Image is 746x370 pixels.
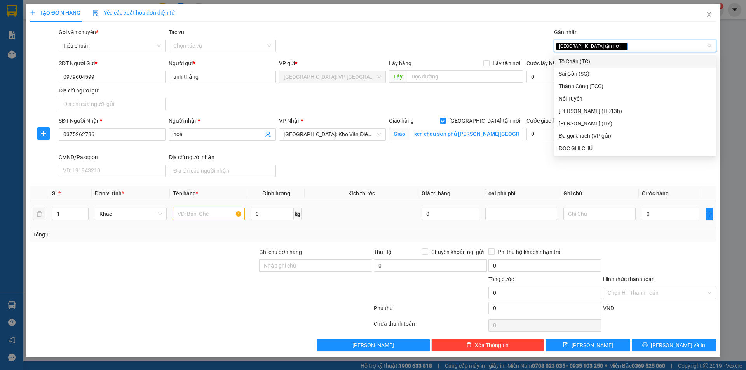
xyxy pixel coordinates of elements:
[466,342,472,348] span: delete
[59,116,166,125] div: SĐT Người Nhận
[546,339,630,351] button: save[PERSON_NAME]
[389,118,414,124] span: Giao hàng
[410,128,523,140] input: Giao tận nơi
[279,59,386,68] div: VP gửi
[373,320,488,333] div: Chưa thanh toán
[642,190,669,196] span: Cước hàng
[559,144,711,153] div: ĐỌC GHI CHÚ
[95,190,124,196] span: Đơn vị tính
[59,98,166,110] input: Địa chỉ của người gửi
[706,211,713,217] span: plus
[389,70,407,83] span: Lấy
[33,208,45,220] button: delete
[59,59,166,68] div: SĐT Người Gửi
[475,341,509,349] span: Xóa Thông tin
[559,57,711,66] div: Tô Châu (TC)
[563,208,635,220] input: Ghi Chú
[632,339,716,351] button: printer[PERSON_NAME] và In
[37,127,50,140] button: plus
[651,341,705,349] span: [PERSON_NAME] và In
[490,59,523,68] span: Lấy tận nơi
[294,208,302,220] span: kg
[554,80,716,92] div: Thành Công (TCC)
[603,305,614,311] span: VND
[559,82,711,90] div: Thành Công (TCC)
[52,190,58,196] span: SL
[173,190,198,196] span: Tên hàng
[284,129,381,140] span: Hà Nội: Kho Văn Điển Thanh Trì
[30,10,35,16] span: plus
[422,208,479,220] input: 0
[389,60,411,66] span: Lấy hàng
[629,41,631,50] input: Gán nhãn
[93,10,175,16] span: Yêu cầu xuất hóa đơn điện tử
[554,130,716,142] div: Đã gọi khách (VP gửi)
[554,105,716,117] div: Huy Dương (HD13h)
[560,186,638,201] th: Ghi chú
[559,119,711,128] div: [PERSON_NAME] (HY)
[63,40,161,52] span: Tiêu chuẩn
[706,11,712,17] span: close
[559,69,711,78] div: Sài Gòn (SG)
[526,118,565,124] label: Cước giao hàng
[169,153,275,162] div: Địa chỉ người nhận
[59,29,98,35] span: Gói vận chuyển
[559,107,711,115] div: [PERSON_NAME] (HD13h)
[706,208,713,220] button: plus
[603,276,655,282] label: Hình thức thanh toán
[169,59,275,68] div: Người gửi
[173,208,245,220] input: VD: Bàn, Ghế
[482,186,560,201] th: Loại phụ phí
[352,341,394,349] span: [PERSON_NAME]
[642,342,648,348] span: printer
[373,304,488,318] div: Phụ thu
[526,128,591,140] input: Cước giao hàng
[38,130,49,137] span: plus
[348,190,375,196] span: Kích thước
[431,339,544,351] button: deleteXóa Thông tin
[422,190,450,196] span: Giá trị hàng
[698,4,720,26] button: Close
[554,142,716,155] div: ĐỌC GHI CHÚ
[526,71,606,83] input: Cước lấy hàng
[495,248,564,256] span: Phí thu hộ khách nhận trả
[488,276,514,282] span: Tổng cước
[279,118,301,124] span: VP Nhận
[554,117,716,130] div: Hoàng Yến (HY)
[559,94,711,103] div: Nối Tuyến
[621,44,625,48] span: close
[428,248,487,256] span: Chuyển khoản ng. gửi
[169,116,275,125] div: Người nhận
[526,60,561,66] label: Cước lấy hàng
[563,342,568,348] span: save
[99,208,162,220] span: Khác
[59,86,166,95] div: Địa chỉ người gửi
[556,43,628,50] span: [GEOGRAPHIC_DATA] tận nơi
[554,55,716,68] div: Tô Châu (TC)
[59,153,166,162] div: CMND/Passport
[30,10,80,16] span: TẠO ĐƠN HÀNG
[554,29,578,35] label: Gán nhãn
[389,128,410,140] span: Giao
[265,131,271,137] span: user-add
[262,190,290,196] span: Định lượng
[446,116,523,125] span: [GEOGRAPHIC_DATA] tận nơi
[169,165,275,177] input: Địa chỉ của người nhận
[554,92,716,105] div: Nối Tuyến
[93,10,99,16] img: icon
[554,68,716,80] div: Sài Gòn (SG)
[33,230,288,239] div: Tổng: 1
[559,132,711,140] div: Đã gọi khách (VP gửi)
[284,71,381,83] span: Hà Nội: VP Tây Hồ
[407,70,523,83] input: Dọc đường
[317,339,430,351] button: [PERSON_NAME]
[374,249,392,255] span: Thu Hộ
[259,249,302,255] label: Ghi chú đơn hàng
[169,29,184,35] label: Tác vụ
[572,341,613,349] span: [PERSON_NAME]
[259,259,372,272] input: Ghi chú đơn hàng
